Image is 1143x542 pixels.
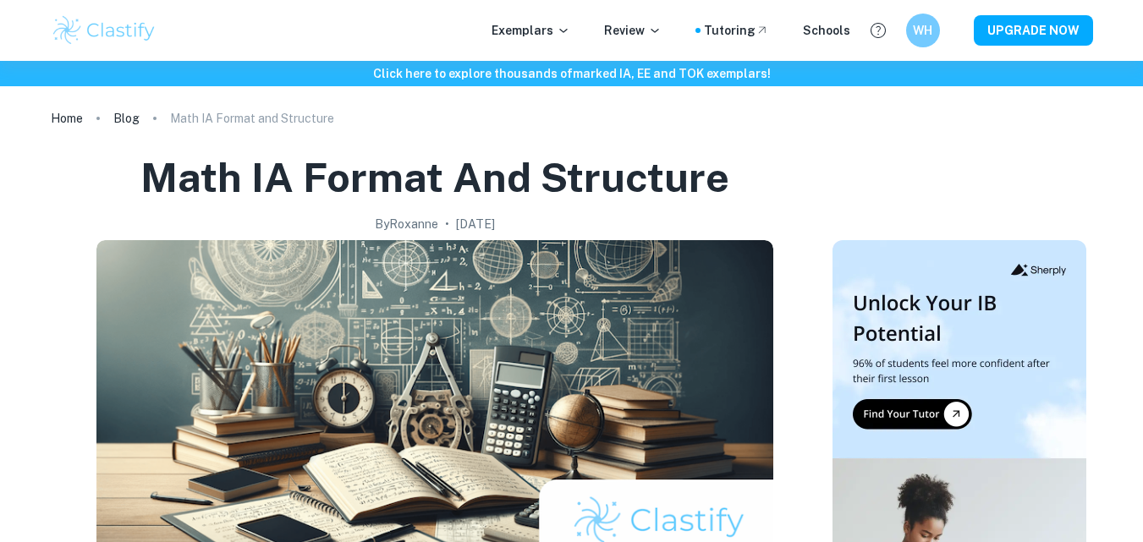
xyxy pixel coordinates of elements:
[913,21,932,40] h6: WH
[704,21,769,40] a: Tutoring
[375,215,438,233] h2: By Roxanne
[51,107,83,130] a: Home
[974,15,1093,46] button: UPGRADE NOW
[803,21,850,40] a: Schools
[456,215,495,233] h2: [DATE]
[3,64,1140,83] h6: Click here to explore thousands of marked IA, EE and TOK exemplars !
[906,14,940,47] button: WH
[864,16,893,45] button: Help and Feedback
[140,151,729,205] h1: Math IA Format and Structure
[170,109,334,128] p: Math IA Format and Structure
[113,107,140,130] a: Blog
[51,14,158,47] img: Clastify logo
[445,215,449,233] p: •
[492,21,570,40] p: Exemplars
[604,21,662,40] p: Review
